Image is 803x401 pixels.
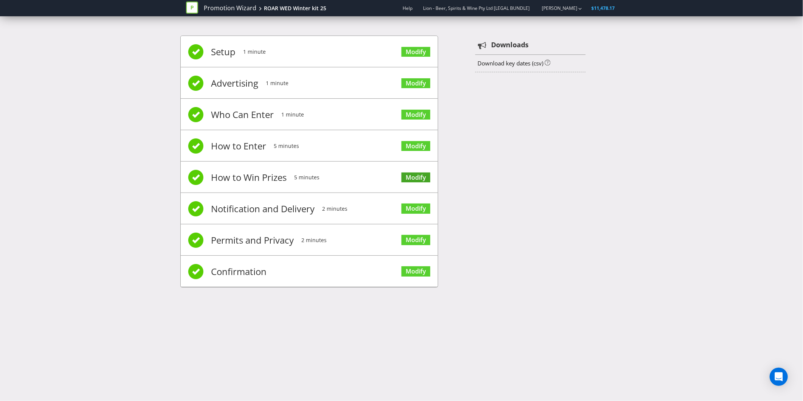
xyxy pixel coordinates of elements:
[274,131,299,161] span: 5 minutes
[211,68,258,98] span: Advertising
[264,5,326,12] div: ROAR WED Winter kit 25
[211,99,274,130] span: Who Can Enter
[401,266,430,277] a: Modify
[281,99,304,130] span: 1 minute
[211,37,236,67] span: Setup
[401,173,430,183] a: Modify
[491,40,529,50] strong: Downloads
[211,162,287,193] span: How to Win Prizes
[243,37,266,67] span: 1 minute
[401,204,430,214] a: Modify
[534,5,577,11] a: [PERSON_NAME]
[211,256,267,287] span: Confirmation
[401,78,430,89] a: Modify
[211,131,266,161] span: How to Enter
[478,41,487,50] tspan: 
[211,194,315,224] span: Notification and Delivery
[401,110,430,120] a: Modify
[211,225,294,255] span: Permits and Privacy
[266,68,288,98] span: 1 minute
[401,141,430,151] a: Modify
[204,4,256,12] a: Promotion Wizard
[401,47,430,57] a: Modify
[423,5,530,11] span: Lion - Beer, Spirits & Wine Pty Ltd [LEGAL BUNDLE]
[322,194,347,224] span: 2 minutes
[591,5,615,11] span: $11,478.17
[401,235,430,245] a: Modify
[770,368,788,386] div: Open Intercom Messenger
[301,225,327,255] span: 2 minutes
[403,5,412,11] a: Help
[477,59,543,67] a: Download key dates (csv)
[294,162,319,193] span: 5 minutes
